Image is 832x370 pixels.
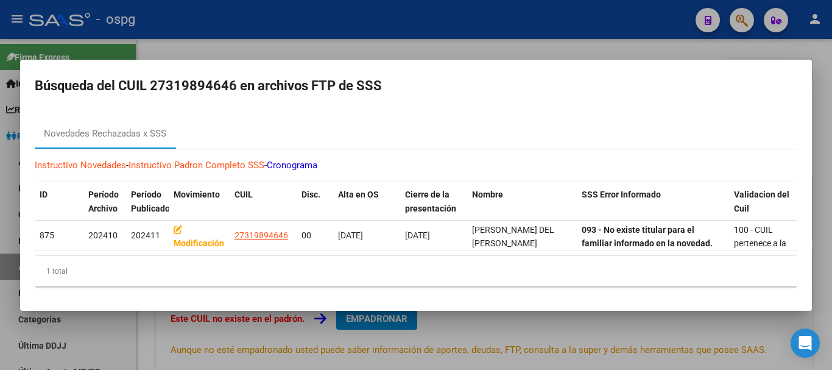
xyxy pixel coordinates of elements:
[338,230,363,240] span: [DATE]
[338,190,379,199] span: Alta en OS
[267,160,317,171] a: Cronograma
[131,230,160,240] span: 202411
[35,158,797,173] p: - -
[88,190,119,213] span: Período Archivo
[729,182,796,222] datatable-header-cell: Validacion del Cuil
[35,160,126,171] a: Instructivo Novedades
[44,127,166,141] div: Novedades Rechazadas x SSS
[333,182,400,222] datatable-header-cell: Alta en OS
[467,182,577,222] datatable-header-cell: Nombre
[301,190,320,199] span: Disc.
[40,190,48,199] span: ID
[126,182,169,222] datatable-header-cell: Período Publicado
[174,190,220,199] span: Movimiento
[40,230,54,240] span: 875
[405,230,430,240] span: [DATE]
[35,74,797,98] h2: Búsqueda del CUIL 27319894646 en archivos FTP de SSS
[472,225,554,249] span: [PERSON_NAME] DEL [PERSON_NAME]
[129,160,264,171] a: Instructivo Padron Completo SSS
[577,182,729,222] datatable-header-cell: SSS Error Informado
[83,182,126,222] datatable-header-cell: Período Archivo
[405,190,456,213] span: Cierre de la presentación
[234,230,288,240] span: 27319894646
[582,225,713,249] strong: 093 - No existe titular para el familiar informado en la novedad.
[734,225,786,263] span: 100 - CUIL pertenece a la persona - OK
[234,190,253,199] span: CUIL
[88,230,118,240] span: 202410
[35,182,83,222] datatable-header-cell: ID
[169,182,230,222] datatable-header-cell: Movimiento
[400,182,467,222] datatable-header-cell: Cierre de la presentación
[472,190,503,199] span: Nombre
[301,229,328,243] div: 00
[131,190,170,213] span: Período Publicado
[230,182,297,222] datatable-header-cell: CUIL
[734,190,789,213] span: Validacion del Cuil
[297,182,333,222] datatable-header-cell: Disc.
[582,190,661,199] span: SSS Error Informado
[791,329,820,358] div: Open Intercom Messenger
[174,225,224,249] strong: Modificación
[35,256,797,286] div: 1 total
